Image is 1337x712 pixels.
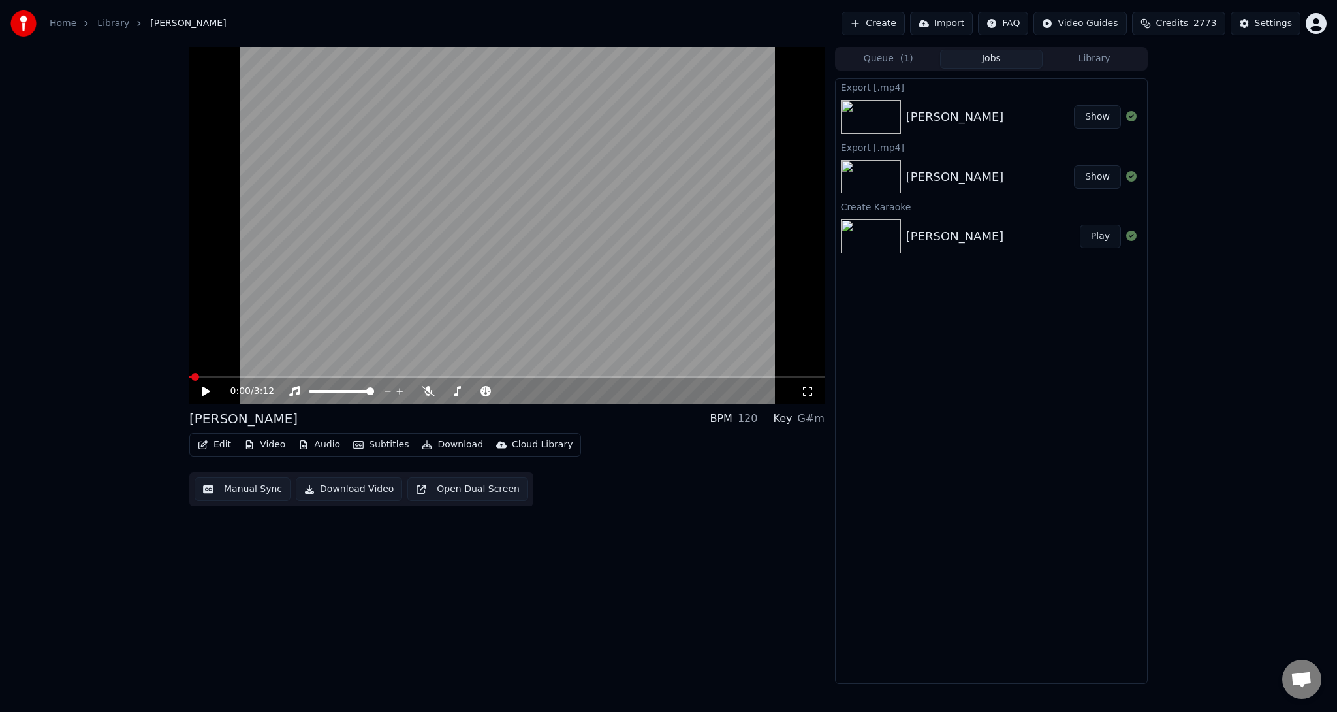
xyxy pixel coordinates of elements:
[1193,17,1217,30] span: 2773
[417,436,488,454] button: Download
[837,50,940,69] button: Queue
[195,477,291,501] button: Manual Sync
[1231,12,1300,35] button: Settings
[1043,50,1146,69] button: Library
[906,227,1004,246] div: [PERSON_NAME]
[10,10,37,37] img: youka
[1074,105,1121,129] button: Show
[773,411,792,427] div: Key
[1033,12,1126,35] button: Video Guides
[1156,17,1188,30] span: Credits
[348,436,414,454] button: Subtitles
[512,438,573,451] div: Cloud Library
[836,199,1147,214] div: Create Karaoke
[940,50,1043,69] button: Jobs
[254,385,274,398] span: 3:12
[842,12,905,35] button: Create
[1255,17,1292,30] div: Settings
[978,12,1028,35] button: FAQ
[193,436,236,454] button: Edit
[1132,12,1225,35] button: Credits2773
[97,17,129,30] a: Library
[293,436,345,454] button: Audio
[407,477,528,501] button: Open Dual Screen
[189,410,298,428] div: [PERSON_NAME]
[230,385,251,398] span: 0:00
[1080,225,1121,248] button: Play
[797,411,824,427] div: G#m
[230,385,262,398] div: /
[710,411,732,427] div: BPM
[910,12,973,35] button: Import
[836,79,1147,95] div: Export [.mp4]
[906,108,1004,126] div: [PERSON_NAME]
[1282,660,1321,699] div: Open chat
[296,477,402,501] button: Download Video
[836,139,1147,155] div: Export [.mp4]
[239,436,291,454] button: Video
[150,17,226,30] span: [PERSON_NAME]
[900,52,913,65] span: ( 1 )
[50,17,227,30] nav: breadcrumb
[738,411,758,427] div: 120
[50,17,76,30] a: Home
[1074,165,1121,189] button: Show
[906,168,1004,186] div: [PERSON_NAME]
